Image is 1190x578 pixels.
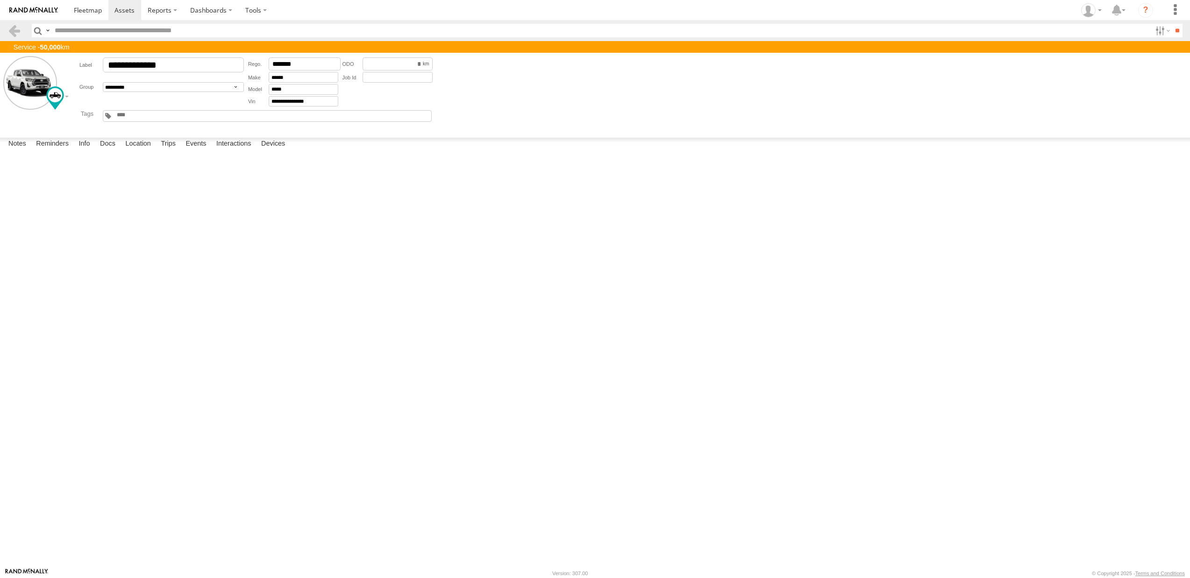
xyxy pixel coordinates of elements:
a: Visit our Website [5,569,48,578]
label: Trips [156,138,180,151]
label: Events [181,138,211,151]
div: © Copyright 2025 - [1092,571,1185,576]
label: Devices [257,138,290,151]
div: Version: 307.00 [552,571,588,576]
label: Search Query [44,24,51,37]
img: rand-logo.svg [9,7,58,14]
label: Notes [4,138,31,151]
strong: 50,000 [40,43,61,51]
div: Change Map Icon [46,86,64,110]
label: Docs [95,138,120,151]
label: Location [121,138,156,151]
a: Back to previous Page [7,24,21,37]
i: ? [1138,3,1153,18]
label: Reminders [31,138,73,151]
div: Cris Clark [1078,3,1105,17]
label: Interactions [212,138,256,151]
a: Terms and Conditions [1135,571,1185,576]
label: Search Filter Options [1152,24,1172,37]
label: Info [74,138,94,151]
